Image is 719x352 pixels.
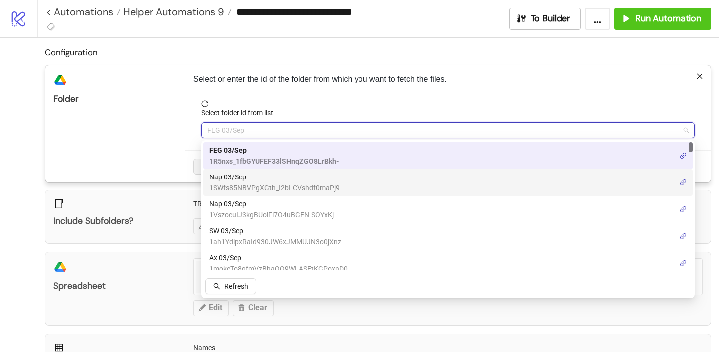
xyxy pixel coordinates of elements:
button: ... [585,8,610,30]
span: 1VszocuIJ3kgBUoiFi7O4uBGEN-SOYxKj [209,209,334,220]
span: reload [201,100,695,107]
p: Select or enter the id of the folder from which you want to fetch the files. [193,73,703,85]
span: Ax 03/Sep [209,252,348,263]
span: FEG 03/Sep [209,145,339,156]
a: link [680,150,687,161]
a: link [680,231,687,242]
div: Ax 03/Sep [203,250,693,277]
button: Refresh [205,278,256,294]
span: SW 03/Sep [209,225,341,236]
button: Cancel [193,159,230,175]
div: Nap 03/Sep (2) [203,169,693,196]
span: FEG 03/Sep [207,123,689,138]
span: To Builder [531,13,571,24]
span: 1R5nxs_1fbGYUFEF33lSHnqZGO8LrBkh- [209,156,339,167]
h2: Configuration [45,46,711,59]
span: Run Automation [635,13,701,24]
span: close [696,73,703,80]
label: Select folder id from list [201,107,280,118]
button: Run Automation [614,8,711,30]
span: Refresh [224,282,248,290]
span: 1SWfs85NBVPgXGth_I2bLCVshdf0maPj9 [209,182,340,193]
button: To Builder [509,8,581,30]
span: 1mokeTo8qfmVzBhaQO9WLASEtKGPoxnD0 [209,263,348,274]
a: Helper Automations 9 [121,7,232,17]
span: link [680,260,687,267]
a: link [680,204,687,215]
span: link [680,152,687,159]
span: link [680,179,687,186]
span: Nap 03/Sep [209,172,340,182]
span: 1ah1YdlpxRaId930JW6xJMMUJN3o0jXnz [209,236,341,247]
span: Helper Automations 9 [121,5,224,18]
span: link [680,233,687,240]
a: link [680,258,687,269]
span: search [213,283,220,290]
a: < Automations [46,7,121,17]
div: SW 03/Sep [203,223,693,250]
span: link [680,206,687,213]
span: Nap 03/Sep [209,198,334,209]
a: link [680,177,687,188]
div: Folder [53,93,177,105]
div: FEG 03/Sep [203,142,693,169]
div: Nap 03/Sep [203,196,693,223]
